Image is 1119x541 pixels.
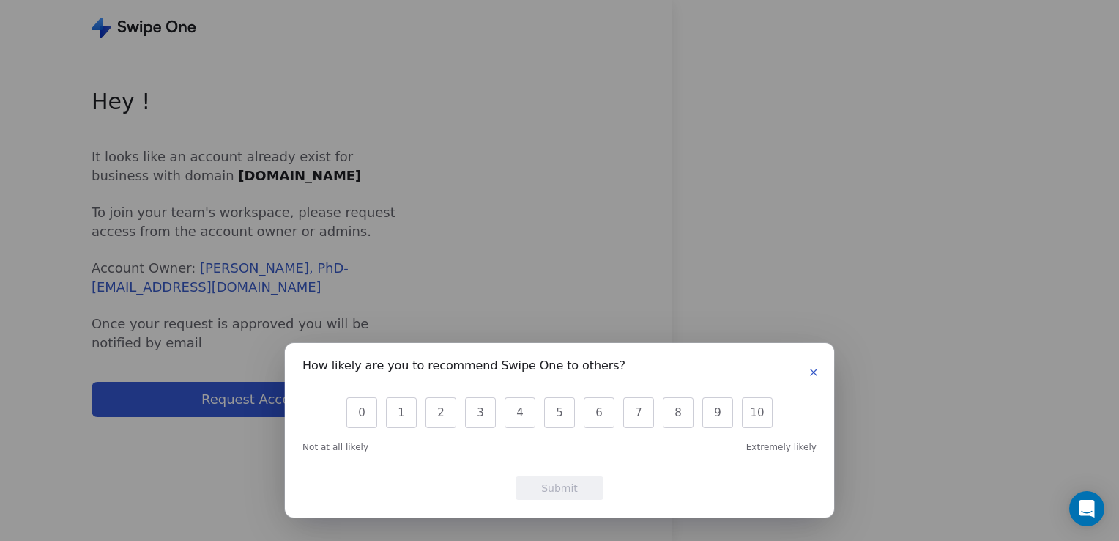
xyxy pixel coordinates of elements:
[742,397,773,428] button: 10
[702,397,733,428] button: 9
[302,361,625,375] h1: How likely are you to recommend Swipe One to others?
[516,476,603,500] button: Submit
[623,397,654,428] button: 7
[386,397,417,428] button: 1
[465,397,496,428] button: 3
[505,397,535,428] button: 4
[425,397,456,428] button: 2
[302,441,368,453] span: Not at all likely
[663,397,694,428] button: 8
[584,397,614,428] button: 6
[746,441,817,453] span: Extremely likely
[346,397,377,428] button: 0
[544,397,575,428] button: 5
